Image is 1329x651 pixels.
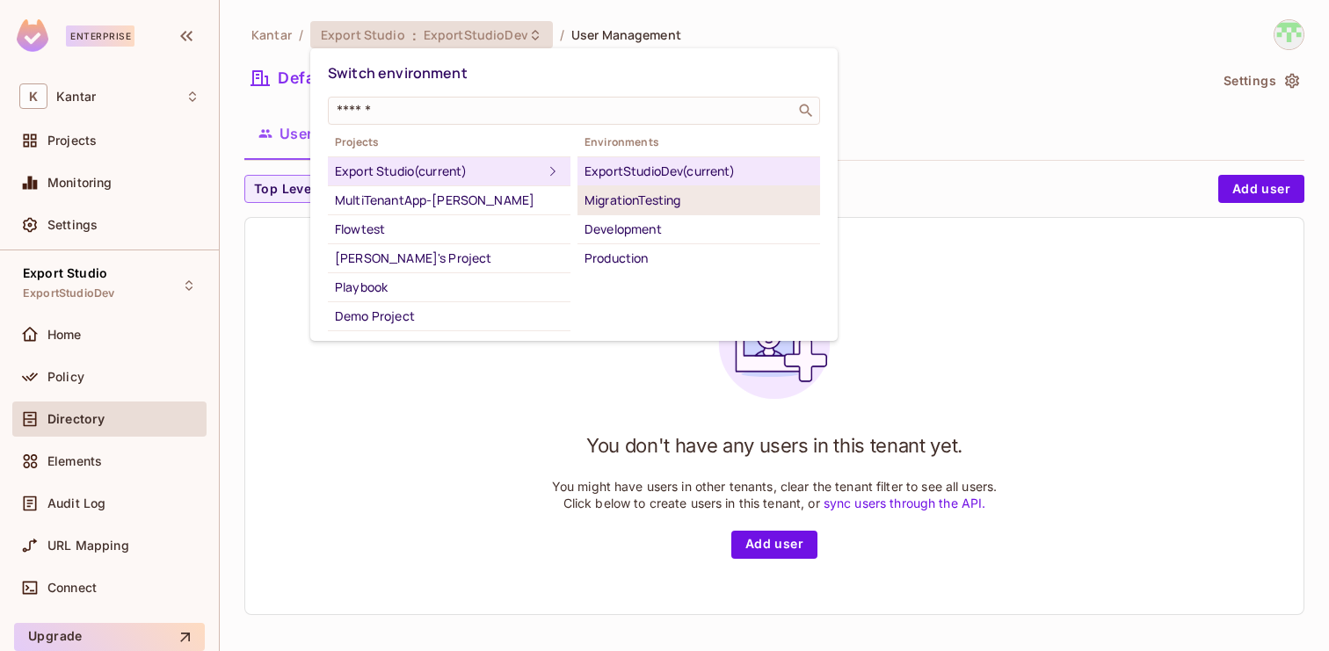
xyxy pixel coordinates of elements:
div: MultiTenantApp-[PERSON_NAME] [335,190,563,211]
span: Switch environment [328,63,468,83]
div: Demo Project [335,306,563,327]
div: Flowtest [335,219,563,240]
div: Production [585,248,813,269]
div: Development [585,219,813,240]
div: ExportStudioDev (current) [585,161,813,182]
div: MigrationTesting [585,190,813,211]
div: Playbook [335,277,563,298]
div: [PERSON_NAME]'s Project [335,248,563,269]
span: Projects [328,135,570,149]
span: Environments [577,135,820,149]
div: Export Studio (current) [335,161,542,182]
